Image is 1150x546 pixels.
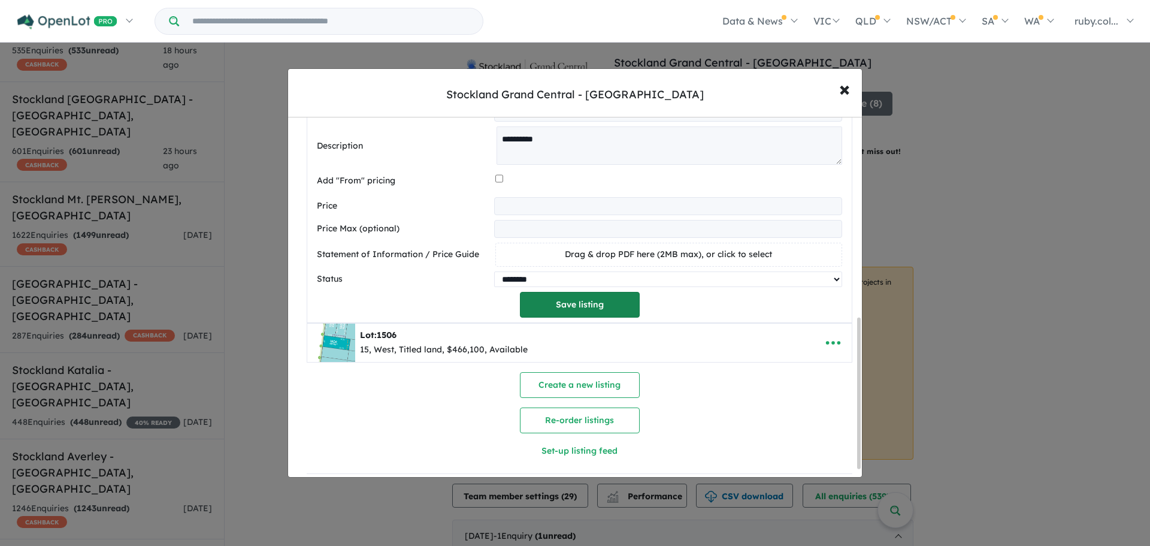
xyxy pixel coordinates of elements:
input: Try estate name, suburb, builder or developer [181,8,480,34]
button: Re-order listings [520,408,640,433]
b: Lot: [360,330,397,340]
span: 1506 [377,330,397,340]
div: Stockland Grand Central - [GEOGRAPHIC_DATA] [446,87,704,102]
button: Save listing [520,292,640,318]
label: Description [317,139,492,153]
div: 15, West, Titled land, $466,100, Available [360,343,528,357]
img: Openlot PRO Logo White [17,14,117,29]
button: Set-up listing feed [443,438,716,464]
label: Status [317,272,489,286]
span: Drag & drop PDF here (2MB max), or click to select [565,249,772,260]
span: ruby.col... [1075,15,1118,27]
label: Price [317,199,489,213]
label: Add "From" pricing [317,174,491,188]
label: Price Max (optional) [317,222,489,236]
button: Create a new listing [520,372,640,398]
img: Stockland%20Grand%20Central%20-%20Tarneit%20-%20Lot%201506___1709163079.jpg [317,324,355,362]
span: × [839,76,850,101]
label: Statement of Information / Price Guide [317,248,491,262]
